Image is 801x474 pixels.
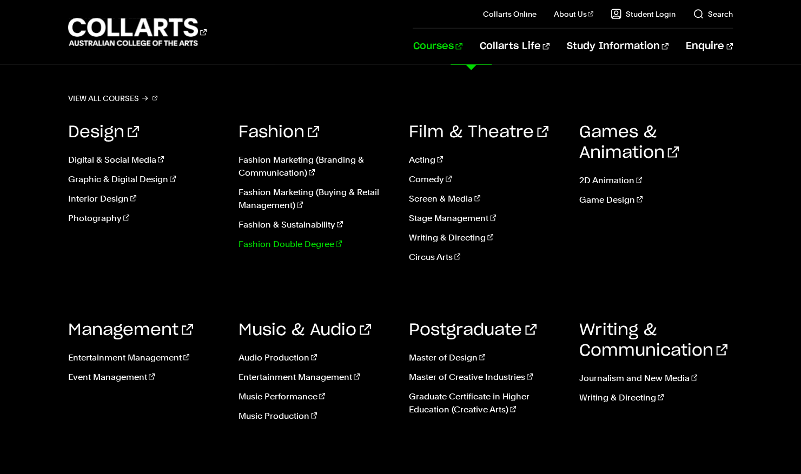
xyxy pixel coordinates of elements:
a: About Us [554,9,594,19]
a: Courses [413,29,462,64]
a: Entertainment Management [239,371,393,384]
a: Postgraduate [409,322,537,338]
a: Music Performance [239,390,393,403]
a: View all courses [68,91,158,106]
a: Interior Design [68,192,222,205]
a: Fashion Marketing (Branding & Communication) [239,153,393,179]
a: Management [68,322,193,338]
a: Writing & Directing [409,231,563,244]
div: Go to homepage [68,17,207,48]
a: Entertainment Management [68,351,222,364]
a: Enquire [686,29,733,64]
a: Master of Creative Industries [409,371,563,384]
a: 2D Animation [579,174,733,187]
a: Fashion & Sustainability [239,218,393,231]
a: Writing & Communication [579,322,727,359]
a: Stage Management [409,212,563,225]
a: Music & Audio [239,322,371,338]
a: Graduate Certificate in Higher Education (Creative Arts) [409,390,563,416]
a: Collarts Online [483,9,537,19]
a: Digital & Social Media [68,153,222,166]
a: Collarts Life [480,29,550,64]
a: Graphic & Digital Design [68,173,222,186]
a: Fashion [239,124,319,141]
a: Photography [68,212,222,225]
a: Fashion Marketing (Buying & Retail Management) [239,186,393,212]
a: Games & Animation [579,124,679,161]
a: Fashion Double Degree [239,238,393,251]
a: Acting [409,153,563,166]
a: Journalism and New Media [579,372,733,385]
a: Design [68,124,139,141]
a: Circus Arts [409,251,563,264]
a: Music Production [239,410,393,423]
a: Game Design [579,193,733,206]
a: Film & Theatre [409,124,548,141]
a: Audio Production [239,351,393,364]
a: Master of Design [409,351,563,364]
a: Comedy [409,173,563,186]
a: Event Management [68,371,222,384]
a: Student Login [611,9,676,19]
a: Study Information [567,29,668,64]
a: Writing & Directing [579,391,733,404]
a: Screen & Media [409,192,563,205]
a: Search [693,9,733,19]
